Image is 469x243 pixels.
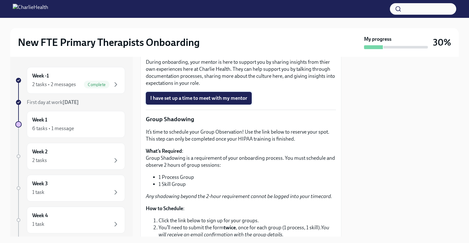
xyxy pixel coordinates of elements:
div: 1 task [32,221,44,228]
a: Week 22 tasks [15,143,125,170]
p: It’s time to schedule your Group Observation! Use the link below to reserve your spot. This step ... [146,129,336,143]
a: Week 16 tasks • 1 message [15,111,125,138]
li: Click the link below to sign up for your groups. [159,217,336,224]
strong: My progress [364,36,391,43]
a: First day at work[DATE] [15,99,125,106]
strong: How to Schedule [146,205,183,211]
strong: What’s Required [146,148,182,154]
h2: New FTE Primary Therapists Onboarding [18,36,200,49]
a: Week 41 task [15,207,125,233]
img: CharlieHealth [13,4,48,14]
strong: twice [224,225,236,231]
p: Group Shadowing [146,115,336,123]
h6: Week 1 [32,116,47,123]
div: 2 tasks • 2 messages [32,81,76,88]
em: Any shadowing beyond the 2-hour requirement cannot be logged into your timecard. [146,193,332,199]
h6: Week -1 [32,72,49,79]
button: I have set up a time to meet with my mentor [146,92,252,105]
li: 1 Process Group [159,174,336,181]
p: : [146,205,336,212]
h6: Week 3 [32,180,48,187]
span: Complete [84,82,109,87]
li: 1 Skill Group [159,181,336,188]
li: You’ll need to submit the form , once for each group (1 process, 1 skill). [159,224,336,238]
div: 1 task [32,189,44,196]
h3: 30% [433,37,451,48]
a: Week -12 tasks • 2 messagesComplete [15,67,125,94]
p: During onboarding, your mentor is here to support you by sharing insights from thier own experien... [146,59,336,87]
strong: [DATE] [63,99,79,105]
div: 2 tasks [32,157,47,164]
h6: Week 2 [32,148,48,155]
span: First day at work [27,99,79,105]
p: : Group Shadowing is a requirement of your onboarding process. You must schedule and observe 2 ho... [146,148,336,169]
div: 6 tasks • 1 message [32,125,74,132]
a: Week 31 task [15,175,125,202]
span: I have set up a time to meet with my mentor [150,95,247,101]
h6: Week 4 [32,212,48,219]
